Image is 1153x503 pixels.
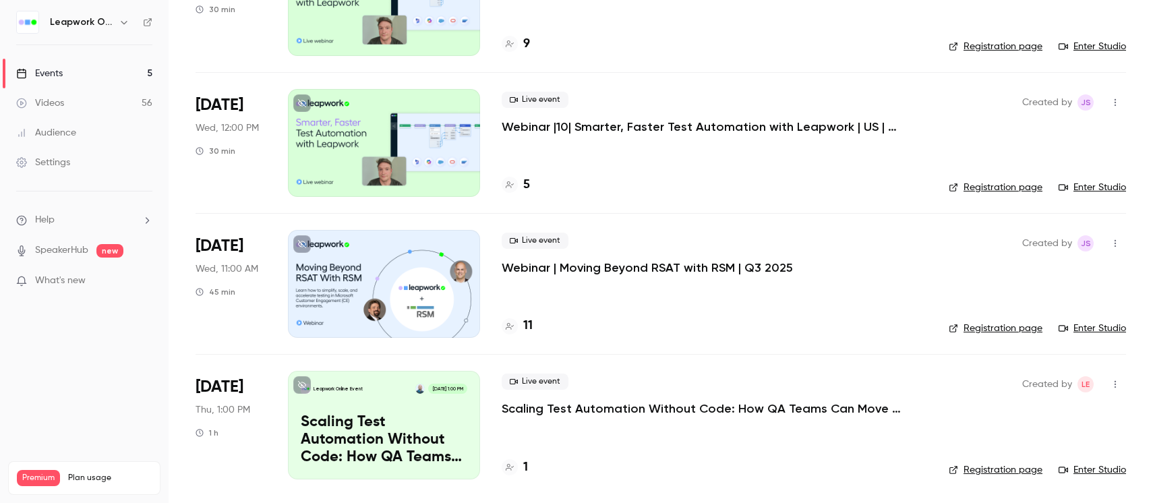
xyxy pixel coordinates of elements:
li: help-dropdown-opener [16,213,152,227]
span: new [96,244,123,258]
iframe: Noticeable Trigger [136,275,152,287]
div: Videos [16,96,64,110]
span: Created by [1022,376,1072,392]
span: Thu, 1:00 PM [196,403,250,417]
h4: 9 [523,35,530,53]
span: Live event [502,374,568,390]
a: SpeakerHub [35,243,88,258]
a: Scaling Test Automation Without Code: How QA Teams Can Move Faster and Fail-Safe [502,401,906,417]
a: 5 [502,176,530,194]
div: Nov 13 Thu, 1:00 PM (America/Chicago) [196,371,266,479]
span: LE [1082,376,1090,392]
div: 30 min [196,146,235,156]
span: What's new [35,274,86,288]
span: Wed, 12:00 PM [196,121,259,135]
span: Created by [1022,235,1072,251]
span: Premium [17,470,60,486]
a: Enter Studio [1059,463,1126,477]
a: Webinar | Moving Beyond RSAT with RSM | Q3 2025 [502,260,793,276]
div: Audience [16,126,76,140]
a: 9 [502,35,530,53]
p: Scaling Test Automation Without Code: How QA Teams Can Move Faster and Fail-Safe [301,414,467,466]
a: Scaling Test Automation Without Code: How QA Teams Can Move Faster and Fail-SafeLeapwork Online E... [288,371,480,479]
span: Live event [502,92,568,108]
div: 45 min [196,287,235,297]
span: Lauren Everett [1077,376,1094,392]
div: Nov 12 Wed, 12:00 PM (America/New York) [196,230,266,338]
span: [DATE] [196,94,243,116]
span: JS [1081,94,1091,111]
a: Registration page [949,181,1042,194]
a: Registration page [949,40,1042,53]
a: Enter Studio [1059,181,1126,194]
span: JS [1081,235,1091,251]
a: Enter Studio [1059,40,1126,53]
h4: 11 [523,317,533,335]
div: Events [16,67,63,80]
h4: 5 [523,176,530,194]
a: 1 [502,458,528,477]
span: Jaynesh Singh [1077,235,1094,251]
span: Jaynesh Singh [1077,94,1094,111]
a: Enter Studio [1059,322,1126,335]
div: Oct 29 Wed, 10:00 AM (America/Los Angeles) [196,89,266,197]
a: 11 [502,317,533,335]
img: Leo Laskin [415,384,425,393]
span: Plan usage [68,473,152,483]
span: [DATE] [196,376,243,398]
span: Created by [1022,94,1072,111]
div: Settings [16,156,70,169]
p: Leapwork Online Event [314,386,363,392]
a: Registration page [949,463,1042,477]
img: Leapwork Online Event [17,11,38,33]
span: Wed, 11:00 AM [196,262,258,276]
div: 1 h [196,427,218,438]
a: Registration page [949,322,1042,335]
span: Live event [502,233,568,249]
h4: 1 [523,458,528,477]
span: Help [35,213,55,227]
h6: Leapwork Online Event [50,16,113,29]
div: 30 min [196,4,235,15]
span: [DATE] [196,235,243,257]
span: [DATE] 1:00 PM [428,384,467,393]
a: Webinar |10| Smarter, Faster Test Automation with Leapwork | US | Q4 2025 [502,119,906,135]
